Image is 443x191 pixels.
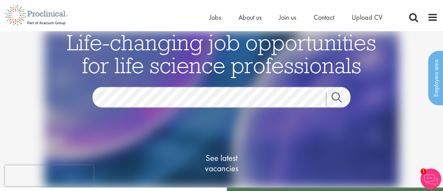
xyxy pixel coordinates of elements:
[421,168,441,189] img: Chatbot
[421,168,426,174] span: 1
[352,13,382,22] a: Upload CV
[44,31,399,188] img: candidate home
[279,13,296,22] a: Join us
[326,92,356,106] a: Job search submit button
[5,165,93,186] iframe: reCAPTCHA
[209,13,221,22] a: Jobs
[314,13,334,22] a: Contact
[187,153,256,174] span: See latest vacancies
[238,13,262,22] a: About us
[67,28,376,79] span: Life-changing job opportunities for life science professionals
